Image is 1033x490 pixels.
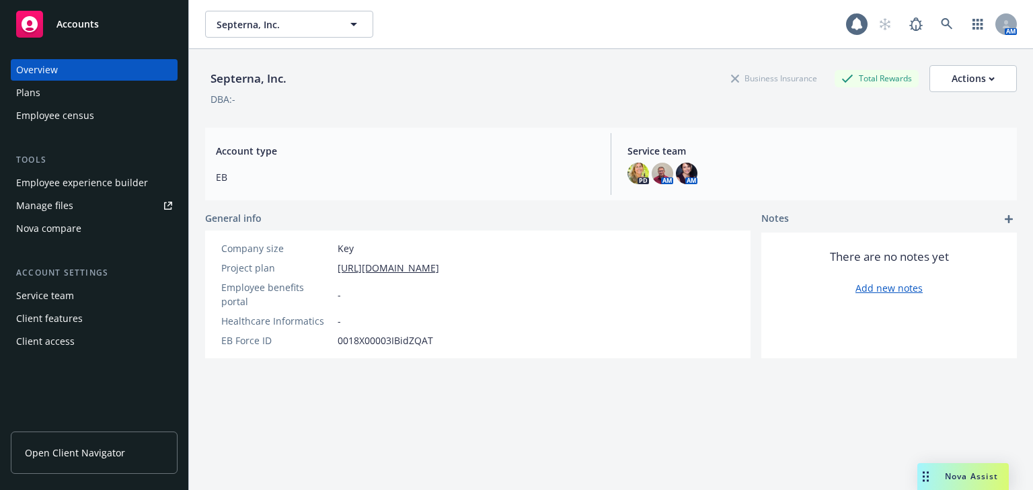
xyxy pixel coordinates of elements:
a: Plans [11,82,178,104]
img: photo [676,163,697,184]
a: Search [933,11,960,38]
span: EB [216,170,595,184]
a: Client features [11,308,178,329]
div: Tools [11,153,178,167]
a: Service team [11,285,178,307]
div: DBA: - [211,92,235,106]
button: Actions [929,65,1017,92]
a: Overview [11,59,178,81]
div: Company size [221,241,332,255]
div: Nova compare [16,218,81,239]
a: Accounts [11,5,178,43]
div: Plans [16,82,40,104]
a: Employee experience builder [11,172,178,194]
span: Key [338,241,354,255]
div: Employee benefits portal [221,280,332,309]
div: Employee experience builder [16,172,148,194]
span: Accounts [56,19,99,30]
img: photo [652,163,673,184]
span: Notes [761,211,789,227]
div: Client features [16,308,83,329]
a: Add new notes [855,281,923,295]
div: Business Insurance [724,70,824,87]
div: Total Rewards [835,70,919,87]
a: Manage files [11,195,178,216]
a: Start snowing [872,11,898,38]
img: photo [627,163,649,184]
span: Septerna, Inc. [217,17,333,32]
a: Nova compare [11,218,178,239]
span: - [338,288,341,302]
button: Septerna, Inc. [205,11,373,38]
button: Nova Assist [917,463,1009,490]
a: add [1001,211,1017,227]
span: Account type [216,144,595,158]
a: Employee census [11,105,178,126]
span: 0018X00003IBidZQAT [338,333,433,348]
a: [URL][DOMAIN_NAME] [338,261,439,275]
a: Report a Bug [903,11,929,38]
span: Service team [627,144,1006,158]
div: Employee census [16,105,94,126]
div: Client access [16,331,75,352]
div: Healthcare Informatics [221,314,332,328]
div: EB Force ID [221,333,332,348]
span: General info [205,211,262,225]
span: Nova Assist [945,471,998,482]
span: Open Client Navigator [25,446,125,460]
div: Actions [952,66,995,91]
div: Overview [16,59,58,81]
div: Project plan [221,261,332,275]
span: There are no notes yet [830,249,949,265]
div: Account settings [11,266,178,280]
div: Manage files [16,195,73,216]
div: Septerna, Inc. [205,70,292,87]
div: Service team [16,285,74,307]
a: Switch app [964,11,991,38]
span: - [338,314,341,328]
div: Drag to move [917,463,934,490]
a: Client access [11,331,178,352]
